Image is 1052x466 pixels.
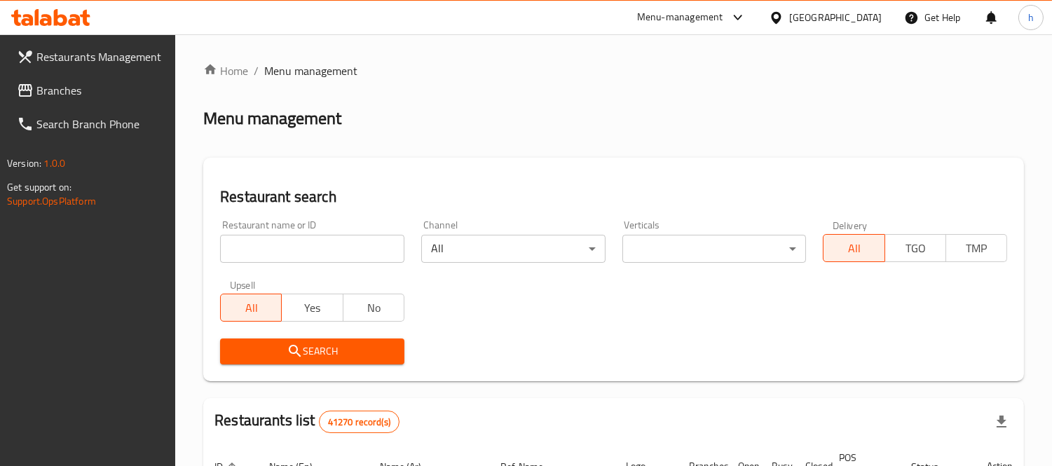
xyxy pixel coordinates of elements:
button: All [220,294,282,322]
span: 41270 record(s) [320,416,399,429]
button: TGO [884,234,946,262]
a: Branches [6,74,176,107]
button: TMP [945,234,1007,262]
a: Home [203,62,248,79]
button: No [343,294,404,322]
h2: Restaurants list [214,410,399,433]
span: TMP [952,238,1002,259]
span: No [349,298,399,318]
input: Search for restaurant name or ID.. [220,235,404,263]
div: Menu-management [637,9,723,26]
nav: breadcrumb [203,62,1024,79]
button: All [823,234,884,262]
h2: Restaurant search [220,186,1007,207]
span: Search [231,343,393,360]
button: Yes [281,294,343,322]
div: Total records count [319,411,399,433]
h2: Menu management [203,107,341,130]
span: Restaurants Management [36,48,165,65]
span: 1.0.0 [43,154,65,172]
span: TGO [891,238,941,259]
button: Search [220,338,404,364]
span: h [1028,10,1034,25]
span: Menu management [264,62,357,79]
label: Upsell [230,280,256,289]
div: [GEOGRAPHIC_DATA] [789,10,882,25]
span: Yes [287,298,337,318]
label: Delivery [833,220,868,230]
a: Restaurants Management [6,40,176,74]
span: Get support on: [7,178,71,196]
span: Version: [7,154,41,172]
span: All [226,298,276,318]
div: ​ [622,235,807,263]
a: Support.OpsPlatform [7,192,96,210]
span: All [829,238,879,259]
div: Export file [985,405,1018,439]
span: Search Branch Phone [36,116,165,132]
a: Search Branch Phone [6,107,176,141]
li: / [254,62,259,79]
span: Branches [36,82,165,99]
div: All [421,235,606,263]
